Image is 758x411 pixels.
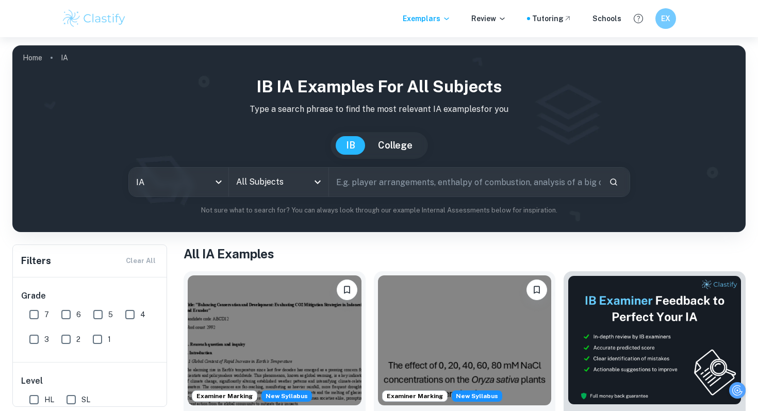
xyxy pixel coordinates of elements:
span: 4 [140,309,145,320]
button: Bookmark [337,280,357,300]
span: 7 [44,309,49,320]
span: Examiner Marking [383,391,447,401]
span: 2 [76,334,80,345]
p: IA [61,52,68,63]
span: 5 [108,309,113,320]
button: Bookmark [526,280,547,300]
h1: All IA Examples [184,244,746,263]
p: Exemplars [403,13,451,24]
a: Tutoring [532,13,572,24]
img: ESS IA example thumbnail: To what extent do diPerent NaCl concentr [378,275,552,405]
img: Thumbnail [568,275,741,405]
a: Schools [592,13,621,24]
h6: Filters [21,254,51,268]
div: IA [129,168,228,196]
span: HL [44,394,54,405]
span: Examiner Marking [192,391,257,401]
div: Starting from the May 2026 session, the ESS IA requirements have changed. We created this exempla... [452,390,502,402]
span: 1 [108,334,111,345]
button: Help and Feedback [630,10,647,27]
h6: Grade [21,290,159,302]
span: New Syllabus [452,390,502,402]
h6: Level [21,375,159,387]
button: Search [605,173,622,191]
button: EX [655,8,676,29]
p: Review [471,13,506,24]
span: New Syllabus [261,390,312,402]
span: 3 [44,334,49,345]
div: Starting from the May 2026 session, the ESS IA requirements have changed. We created this exempla... [261,390,312,402]
p: Type a search phrase to find the most relevant IA examples for you [21,103,737,116]
button: Open [310,175,325,189]
p: Not sure what to search for? You can always look through our example Internal Assessments below f... [21,205,737,216]
button: IB [336,136,366,155]
input: E.g. player arrangements, enthalpy of combustion, analysis of a big city... [329,168,601,196]
a: Home [23,51,42,65]
img: profile cover [12,45,746,232]
h6: EX [660,13,672,24]
button: College [368,136,423,155]
span: SL [81,394,90,405]
h1: IB IA examples for all subjects [21,74,737,99]
img: ESS IA example thumbnail: To what extent do CO2 emissions contribu [188,275,361,405]
img: Clastify logo [61,8,127,29]
span: 6 [76,309,81,320]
